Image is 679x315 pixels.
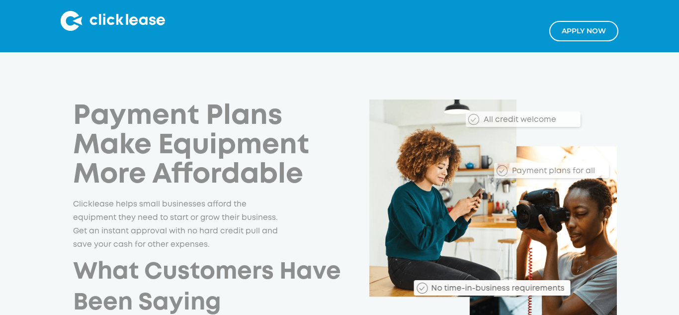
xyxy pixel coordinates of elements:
[426,283,570,294] div: No time-in-business requirements
[73,198,278,251] p: Clicklease helps small businesses afford the equipment they need to start or grow their business....
[417,283,428,294] img: Checkmark_callout
[549,21,618,41] a: Apply NOw
[61,11,165,31] img: Clicklease logo
[468,113,479,124] img: Checkmark_callout
[73,102,322,190] h1: Payment Plans Make Equipment More Affordable
[479,114,581,125] div: All credit welcome
[497,165,508,176] img: Checkmark_callout
[507,166,609,177] div: Payment plans for all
